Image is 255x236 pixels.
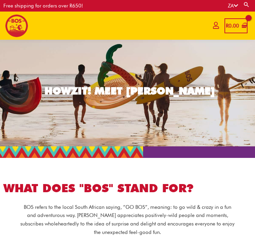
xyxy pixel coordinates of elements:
[226,23,239,29] bdi: 0.00
[224,18,248,34] a: View Shopping Cart, empty
[243,1,250,8] a: Search button
[228,3,238,9] a: ZA
[226,23,229,29] span: R
[3,180,252,196] h1: WHAT DOES "BOS" STAND FOR?
[5,14,28,37] img: BOS logo finals-200px
[44,86,215,96] div: HOWZIT! MEET [PERSON_NAME]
